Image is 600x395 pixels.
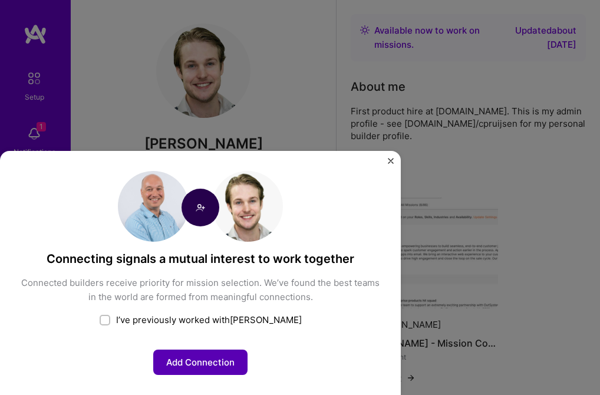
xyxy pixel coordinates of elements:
img: User Avatar [118,171,189,242]
button: Add Connection [153,350,248,375]
div: Connected builders receive priority for mission selection. We’ve found the best teams in the worl... [20,276,381,304]
img: Connect [182,189,219,226]
img: User Avatar [212,171,283,242]
div: I’ve previously worked with [PERSON_NAME] [20,314,381,326]
button: Close [388,158,394,170]
h4: Connecting signals a mutual interest to work together [20,251,381,266]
